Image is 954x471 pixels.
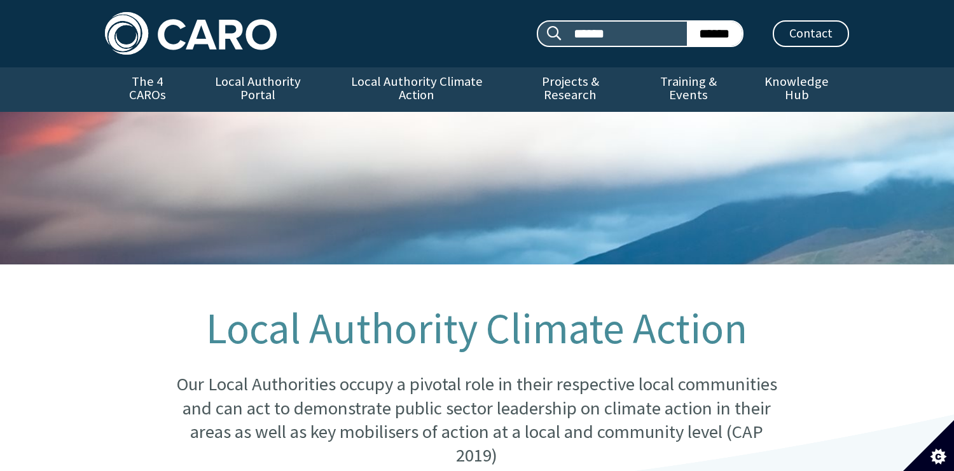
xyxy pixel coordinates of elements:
a: Training & Events [633,67,744,112]
a: Local Authority Portal [190,67,326,112]
img: Caro logo [105,12,277,55]
p: Our Local Authorities occupy a pivotal role in their respective local communities and can act to ... [169,372,785,468]
button: Set cookie preferences [903,420,954,471]
a: Knowledge Hub [745,67,849,112]
a: Contact [773,20,849,47]
a: Local Authority Climate Action [326,67,507,112]
a: Projects & Research [508,67,633,112]
a: The 4 CAROs [105,67,190,112]
h1: Local Authority Climate Action [169,305,785,352]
